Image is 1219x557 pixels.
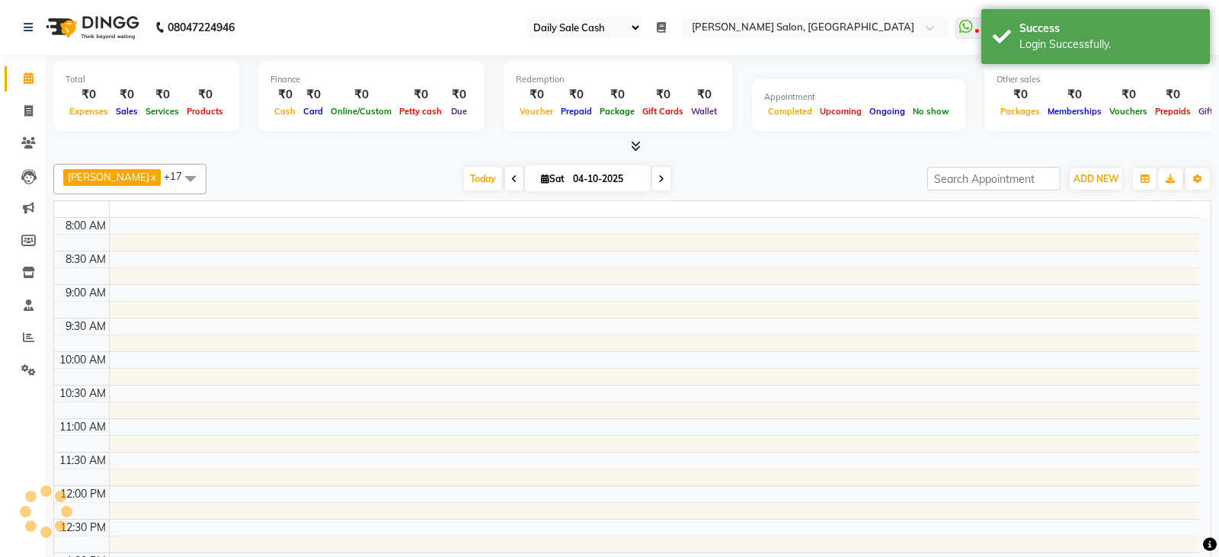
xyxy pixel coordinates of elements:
[1019,21,1198,37] div: Success
[62,218,109,234] div: 8:00 AM
[142,106,183,117] span: Services
[1151,106,1195,117] span: Prepaids
[168,6,235,49] b: 08047224946
[596,86,638,104] div: ₹0
[1105,106,1151,117] span: Vouchers
[62,251,109,267] div: 8:30 AM
[516,73,721,86] div: Redemption
[57,486,109,502] div: 12:00 PM
[66,106,112,117] span: Expenses
[149,171,156,183] a: x
[687,106,721,117] span: Wallet
[183,86,227,104] div: ₹0
[865,106,909,117] span: Ongoing
[270,73,472,86] div: Finance
[56,352,109,368] div: 10:00 AM
[270,86,299,104] div: ₹0
[764,106,816,117] span: Completed
[57,520,109,536] div: 12:30 PM
[327,86,395,104] div: ₹0
[816,106,865,117] span: Upcoming
[516,86,557,104] div: ₹0
[1044,106,1105,117] span: Memberships
[39,6,143,49] img: logo
[1151,86,1195,104] div: ₹0
[997,86,1044,104] div: ₹0
[687,86,721,104] div: ₹0
[516,106,557,117] span: Voucher
[1070,168,1122,190] button: ADD NEW
[764,91,953,104] div: Appointment
[112,106,142,117] span: Sales
[142,86,183,104] div: ₹0
[56,453,109,469] div: 11:30 AM
[327,106,395,117] span: Online/Custom
[638,106,687,117] span: Gift Cards
[164,170,194,182] span: +17
[909,106,953,117] span: No show
[62,285,109,301] div: 9:00 AM
[183,106,227,117] span: Products
[299,106,327,117] span: Card
[68,171,149,183] span: [PERSON_NAME]
[1105,86,1151,104] div: ₹0
[464,167,502,190] span: Today
[1044,86,1105,104] div: ₹0
[557,86,596,104] div: ₹0
[56,419,109,435] div: 11:00 AM
[1019,37,1198,53] div: Login Successfully.
[446,86,472,104] div: ₹0
[596,106,638,117] span: Package
[270,106,299,117] span: Cash
[568,168,645,190] input: 2025-10-04
[395,86,446,104] div: ₹0
[62,319,109,335] div: 9:30 AM
[557,106,596,117] span: Prepaid
[299,86,327,104] div: ₹0
[927,167,1061,190] input: Search Appointment
[638,86,687,104] div: ₹0
[997,106,1044,117] span: Packages
[537,173,568,184] span: Sat
[66,86,112,104] div: ₹0
[112,86,142,104] div: ₹0
[1073,173,1118,184] span: ADD NEW
[395,106,446,117] span: Petty cash
[56,386,109,402] div: 10:30 AM
[66,73,227,86] div: Total
[447,106,471,117] span: Due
